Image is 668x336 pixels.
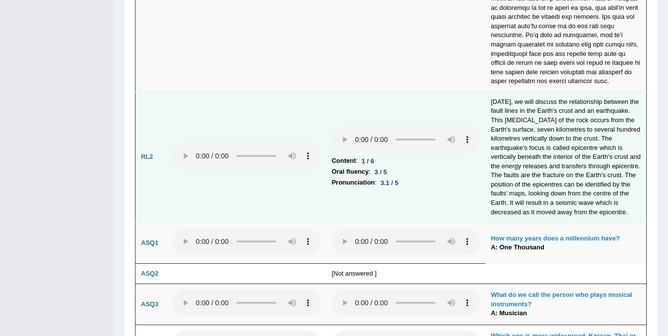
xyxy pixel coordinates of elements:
li: : [332,177,480,188]
div: 3.1 / 5 [377,178,402,188]
b: What do we call the person who plays musical instruments? [491,291,632,308]
li: : [332,166,480,177]
div: 1 / 6 [357,156,378,166]
b: ASQ1 [141,239,158,246]
b: Content [332,155,356,166]
b: How many years does a millennium have? [491,235,620,242]
b: A: Musician [491,309,527,317]
td: [DATE], we will discuss the relationship between the fault lines in the Earth's crust and an eart... [486,92,647,222]
b: RL2 [141,153,153,160]
b: ASQ2 [141,270,158,277]
b: A: One Thousand [491,243,544,251]
b: Pronunciation [332,177,375,188]
b: ASQ3 [141,300,158,308]
td: [Not answered ] [326,263,486,284]
li: : [332,155,480,166]
b: Oral fluency [332,166,369,177]
div: 3 / 5 [370,167,391,177]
